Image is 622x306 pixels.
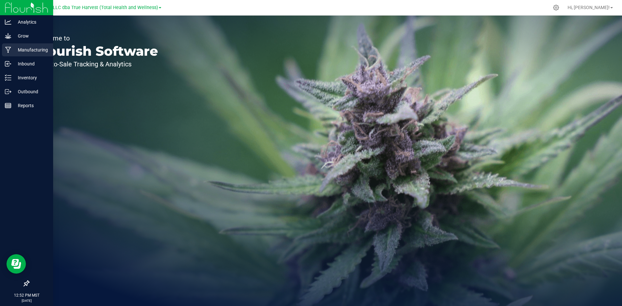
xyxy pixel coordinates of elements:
span: DXR FINANCE 4 LLC dba True Harvest (Total Health and Wellness) [19,5,158,10]
p: Outbound [11,88,50,96]
p: Welcome to [35,35,158,41]
p: Inbound [11,60,50,68]
p: Analytics [11,18,50,26]
p: Manufacturing [11,46,50,54]
inline-svg: Inventory [5,74,11,81]
p: Grow [11,32,50,40]
inline-svg: Analytics [5,19,11,25]
p: Seed-to-Sale Tracking & Analytics [35,61,158,67]
iframe: Resource center [6,254,26,274]
p: Inventory [11,74,50,82]
p: Reports [11,102,50,109]
inline-svg: Grow [5,33,11,39]
inline-svg: Reports [5,102,11,109]
inline-svg: Manufacturing [5,47,11,53]
div: Manage settings [552,5,560,11]
inline-svg: Outbound [5,88,11,95]
p: 12:52 PM MST [3,292,50,298]
inline-svg: Inbound [5,61,11,67]
span: Hi, [PERSON_NAME]! [568,5,610,10]
p: Flourish Software [35,45,158,58]
p: [DATE] [3,298,50,303]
